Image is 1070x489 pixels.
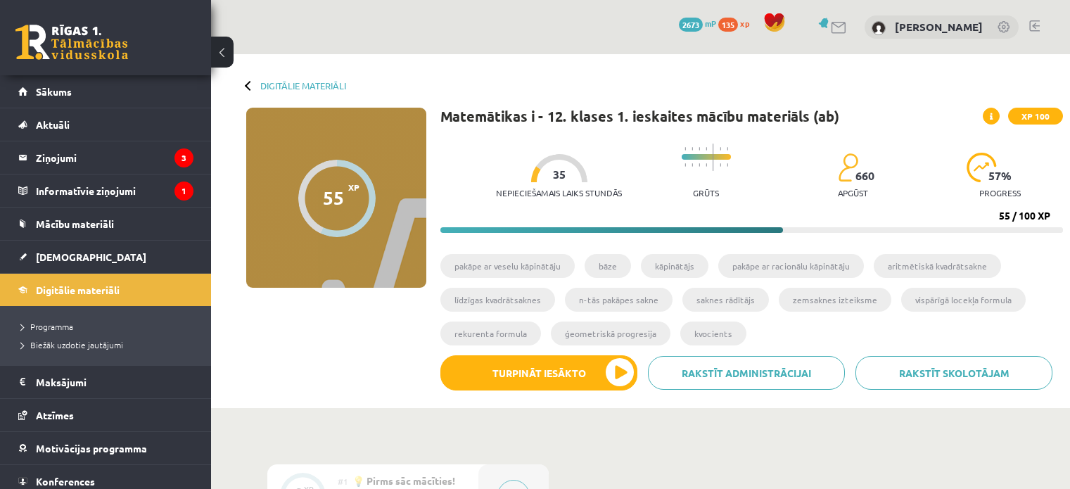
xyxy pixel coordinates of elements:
[680,322,746,345] li: kvocients
[36,250,146,263] span: [DEMOGRAPHIC_DATA]
[1008,108,1063,125] span: XP 100
[692,147,693,151] img: icon-short-line-57e1e144782c952c97e751825c79c345078a6d821885a25fce030b3d8c18986b.svg
[18,141,193,174] a: Ziņojumi3
[967,153,997,182] img: icon-progress-161ccf0a02000e728c5f80fcf4c31c7af3da0e1684b2b1d7c360e028c24a22f1.svg
[36,366,193,398] legend: Maksājumi
[18,432,193,464] a: Motivācijas programma
[641,254,708,278] li: kāpinātājs
[720,163,721,167] img: icon-short-line-57e1e144782c952c97e751825c79c345078a6d821885a25fce030b3d8c18986b.svg
[872,21,886,35] img: Viktorija Dreimane
[648,356,845,390] a: Rakstīt administrācijai
[21,339,123,350] span: Biežāk uzdotie jautājumi
[18,366,193,398] a: Maksājumi
[979,188,1021,198] p: progress
[874,254,1001,278] li: aritmētiskā kvadrātsakne
[682,288,769,312] li: saknes rādītājs
[713,144,714,171] img: icon-long-line-d9ea69661e0d244f92f715978eff75569469978d946b2353a9bb055b3ed8787d.svg
[174,182,193,201] i: 1
[36,141,193,174] legend: Ziņojumi
[565,288,673,312] li: n-tās pakāpes sakne
[718,18,738,32] span: 135
[18,241,193,273] a: [DEMOGRAPHIC_DATA]
[496,188,622,198] p: Nepieciešamais laiks stundās
[553,168,566,181] span: 35
[727,163,728,167] img: icon-short-line-57e1e144782c952c97e751825c79c345078a6d821885a25fce030b3d8c18986b.svg
[684,163,686,167] img: icon-short-line-57e1e144782c952c97e751825c79c345078a6d821885a25fce030b3d8c18986b.svg
[174,148,193,167] i: 3
[901,288,1026,312] li: vispārīgā locekļa formula
[21,320,197,333] a: Programma
[36,118,70,131] span: Aktuāli
[740,18,749,29] span: xp
[36,475,95,488] span: Konferences
[720,147,721,151] img: icon-short-line-57e1e144782c952c97e751825c79c345078a6d821885a25fce030b3d8c18986b.svg
[779,288,891,312] li: zemsaknes izteiksme
[36,174,193,207] legend: Informatīvie ziņojumi
[440,288,555,312] li: līdzīgas kvadrātsaknes
[838,188,868,198] p: apgūst
[18,174,193,207] a: Informatīvie ziņojumi1
[18,108,193,141] a: Aktuāli
[21,321,73,332] span: Programma
[15,25,128,60] a: Rīgas 1. Tālmācības vidusskola
[727,147,728,151] img: icon-short-line-57e1e144782c952c97e751825c79c345078a6d821885a25fce030b3d8c18986b.svg
[348,182,359,192] span: XP
[693,188,719,198] p: Grūts
[36,284,120,296] span: Digitālie materiāli
[323,187,344,208] div: 55
[988,170,1012,182] span: 57 %
[718,18,756,29] a: 135 xp
[338,476,348,487] span: #1
[838,153,858,182] img: students-c634bb4e5e11cddfef0936a35e636f08e4e9abd3cc4e673bd6f9a4125e45ecb1.svg
[18,274,193,306] a: Digitālie materiāli
[692,163,693,167] img: icon-short-line-57e1e144782c952c97e751825c79c345078a6d821885a25fce030b3d8c18986b.svg
[18,75,193,108] a: Sākums
[36,409,74,421] span: Atzīmes
[551,322,670,345] li: ģeometriskā progresija
[684,147,686,151] img: icon-short-line-57e1e144782c952c97e751825c79c345078a6d821885a25fce030b3d8c18986b.svg
[855,356,1052,390] a: Rakstīt skolotājam
[699,163,700,167] img: icon-short-line-57e1e144782c952c97e751825c79c345078a6d821885a25fce030b3d8c18986b.svg
[679,18,703,32] span: 2673
[855,170,874,182] span: 660
[21,338,197,351] a: Biežāk uzdotie jautājumi
[718,254,864,278] li: pakāpe ar racionālu kāpinātāju
[36,85,72,98] span: Sākums
[705,18,716,29] span: mP
[706,163,707,167] img: icon-short-line-57e1e144782c952c97e751825c79c345078a6d821885a25fce030b3d8c18986b.svg
[699,147,700,151] img: icon-short-line-57e1e144782c952c97e751825c79c345078a6d821885a25fce030b3d8c18986b.svg
[440,254,575,278] li: pakāpe ar veselu kāpinātāju
[895,20,983,34] a: [PERSON_NAME]
[18,208,193,240] a: Mācību materiāli
[260,80,346,91] a: Digitālie materiāli
[440,108,839,125] h1: Matemātikas i - 12. klases 1. ieskaites mācību materiāls (ab)
[585,254,631,278] li: bāze
[18,399,193,431] a: Atzīmes
[679,18,716,29] a: 2673 mP
[440,355,637,390] button: Turpināt iesākto
[36,217,114,230] span: Mācību materiāli
[440,322,541,345] li: rekurenta formula
[706,147,707,151] img: icon-short-line-57e1e144782c952c97e751825c79c345078a6d821885a25fce030b3d8c18986b.svg
[36,442,147,455] span: Motivācijas programma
